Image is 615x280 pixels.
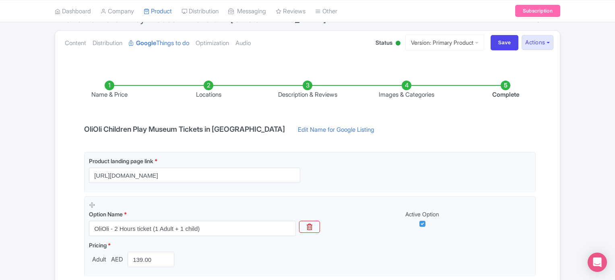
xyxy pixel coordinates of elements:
li: Name & Price [60,81,159,100]
a: Distribution [93,31,122,56]
input: Save [491,35,519,50]
li: Complete [456,81,555,100]
strong: Google [136,39,156,48]
div: Active [394,37,402,50]
input: Option Name [89,221,296,236]
div: Open Intercom Messenger [588,253,607,272]
span: Pricing [89,242,107,249]
a: Content [65,31,86,56]
span: Product landing page link [89,158,153,164]
input: 0.00 [128,252,174,267]
a: Audio [235,31,251,56]
a: Version: Primary Product [405,35,484,50]
li: Description & Reviews [258,81,357,100]
button: Actions [522,35,553,50]
span: Adult [89,255,109,264]
span: OliOli Children Play Museum Tickets in [GEOGRAPHIC_DATA] [64,13,326,25]
li: Images & Categories [357,81,456,100]
input: Product landing page link [89,168,300,183]
h4: OliOli Children Play Museum Tickets in [GEOGRAPHIC_DATA] [79,125,290,133]
a: Subscription [515,5,560,17]
span: AED [109,255,124,264]
span: Active Option [405,211,439,218]
a: Edit Name for Google Listing [290,125,382,138]
a: GoogleThings to do [129,31,189,56]
li: Locations [159,81,258,100]
a: Optimization [196,31,229,56]
span: Option Name [89,211,123,218]
span: Status [376,38,392,47]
